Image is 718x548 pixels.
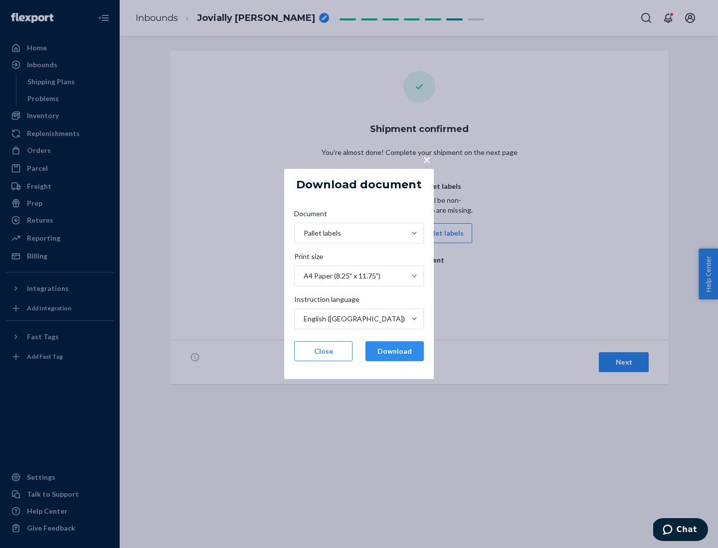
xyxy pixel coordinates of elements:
span: Document [294,209,327,223]
h5: Download document [296,179,422,191]
button: Download [365,341,424,361]
div: English ([GEOGRAPHIC_DATA]) [304,314,405,324]
div: A4 Paper (8.25" x 11.75") [304,271,380,281]
button: Close [294,341,353,361]
input: DocumentPallet labels [303,228,304,238]
iframe: Opens a widget where you can chat to one of our agents [653,518,708,543]
input: Print sizeA4 Paper (8.25" x 11.75") [303,271,304,281]
span: × [423,151,431,168]
div: Pallet labels [304,228,341,238]
input: Instruction languageEnglish ([GEOGRAPHIC_DATA]) [303,314,304,324]
span: Instruction language [294,294,359,308]
span: Print size [294,252,323,266]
